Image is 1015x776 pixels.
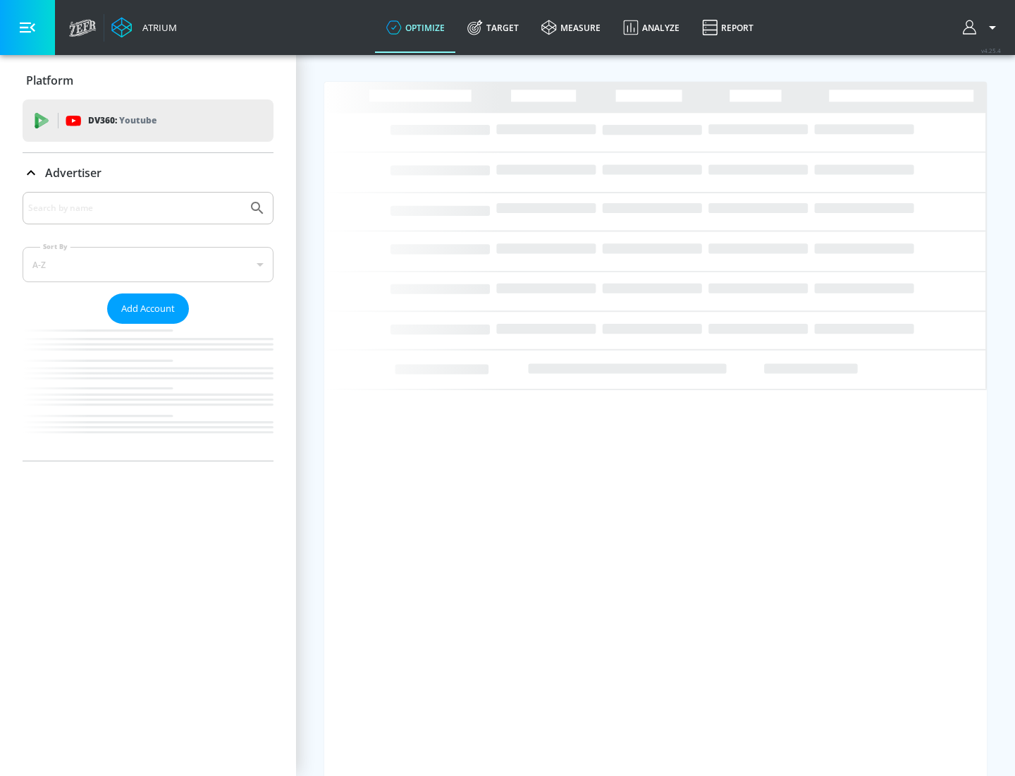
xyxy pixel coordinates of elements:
span: v 4.25.4 [981,47,1001,54]
div: DV360: Youtube [23,99,273,142]
span: Add Account [121,301,175,317]
p: Youtube [119,113,156,128]
div: A-Z [23,247,273,282]
a: Report [691,2,765,53]
div: Platform [23,61,273,100]
input: Search by name [28,199,242,217]
div: Advertiser [23,153,273,193]
a: Target [456,2,530,53]
p: Platform [26,73,73,88]
nav: list of Advertiser [23,324,273,461]
p: DV360: [88,113,156,128]
div: Advertiser [23,192,273,461]
div: Atrium [137,21,177,34]
a: measure [530,2,612,53]
a: optimize [375,2,456,53]
button: Add Account [107,293,189,324]
a: Analyze [612,2,691,53]
p: Advertiser [45,165,101,181]
a: Atrium [111,17,177,38]
label: Sort By [40,242,70,251]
